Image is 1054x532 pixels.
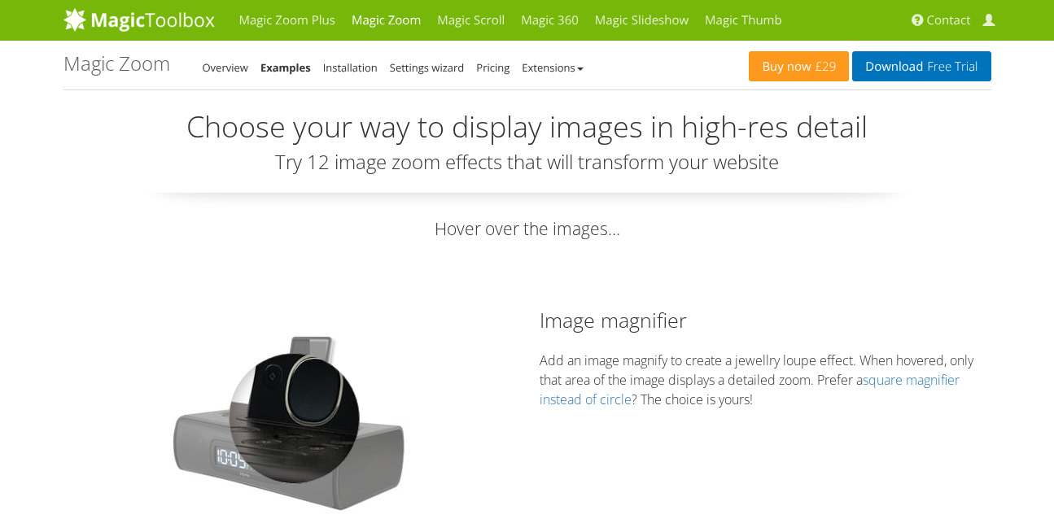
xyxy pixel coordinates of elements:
[63,217,991,241] p: Hover over the images...
[63,7,215,32] img: MagicToolbox.com - Image tools for your website
[63,151,991,172] h3: Try 12 image zoom effects that will transform your website
[260,60,311,75] a: Examples
[811,60,837,73] span: £29
[923,60,977,73] span: Free Trial
[927,12,971,28] span: Contact
[749,51,849,81] a: Buy now£29
[540,306,991,334] h2: Image magnifier
[63,111,991,143] h2: Choose your way to display images in high-res detail
[852,51,991,81] a: DownloadFree Trial
[390,60,465,75] a: Settings wizard
[522,60,583,75] a: Extensions
[63,53,170,74] h1: Magic Zoom
[203,60,248,75] a: Overview
[323,60,378,75] a: Installation
[476,60,510,75] a: Pricing
[167,330,411,517] a: Image magnifier exampleImage magnifier example
[540,371,960,408] a: square magnifier instead of circle
[167,330,411,517] img: Image magnifier example
[540,351,991,409] p: Add an image magnify to create a jewellry loupe effect. When hovered, only that area of the image...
